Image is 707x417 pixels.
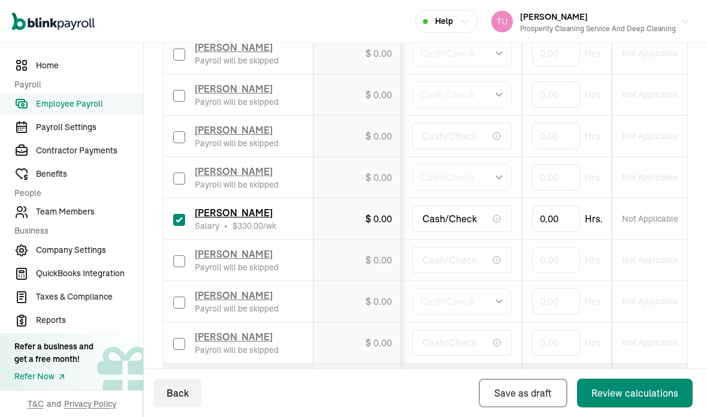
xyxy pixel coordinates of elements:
[532,330,580,356] input: TextInput
[622,295,678,307] span: Not Applicable
[647,359,707,417] iframe: Chat Widget
[36,244,143,256] span: Company Settings
[532,81,580,108] input: TextInput
[195,137,279,149] div: Payroll will be skipped
[373,295,392,307] span: 0.00
[14,370,93,383] a: Refer Now
[585,170,603,185] span: Hrs.
[532,40,580,67] input: TextInput
[365,46,392,61] div: $
[532,247,580,273] input: TextInput
[422,336,477,350] span: Cash/Check
[520,23,676,34] div: Prosperity Cleaning Service and Deep Cleaning
[422,129,477,143] span: Cash/Check
[373,254,392,266] span: 0.00
[36,314,143,327] span: Reports
[195,248,273,260] span: [PERSON_NAME]
[622,89,678,101] span: Not Applicable
[622,254,678,266] span: Not Applicable
[14,340,93,365] div: Refer a business and get a free month!
[422,211,477,226] span: Cash/Check
[622,47,678,59] span: Not Applicable
[365,253,392,267] div: $
[422,253,477,267] span: Cash/Check
[195,289,273,301] span: [PERSON_NAME]
[224,220,228,232] span: •
[494,386,552,400] div: Save as draft
[365,129,392,143] div: $
[195,207,273,219] span: [PERSON_NAME]
[479,379,567,407] button: Save as draft
[36,121,143,134] span: Payroll Settings
[153,379,201,407] button: Back
[195,83,273,95] span: [PERSON_NAME]
[415,10,478,33] button: Help
[365,211,392,226] div: $
[195,96,279,108] div: Payroll will be skipped
[195,41,273,53] span: [PERSON_NAME]
[195,124,273,136] span: [PERSON_NAME]
[622,171,678,183] span: Not Applicable
[532,164,580,191] input: TextInput
[237,220,263,231] span: 330.00
[28,398,44,410] span: T&C
[622,130,678,142] span: Not Applicable
[365,170,392,185] div: $
[195,261,279,273] div: Payroll will be skipped
[622,337,678,349] span: Not Applicable
[622,213,678,225] span: Not Applicable
[232,220,263,231] span: $
[36,59,143,72] span: Home
[12,4,95,39] nav: Global
[373,171,392,183] span: 0.00
[14,187,136,200] span: People
[195,344,279,356] div: Payroll will be skipped
[577,379,693,407] button: Review calculations
[585,336,603,350] span: Hrs.
[195,220,219,232] span: Salary
[585,129,603,143] span: Hrs.
[585,253,603,267] span: Hrs.
[585,294,603,309] span: Hrs.
[373,213,392,225] span: 0.00
[195,179,279,191] div: Payroll will be skipped
[365,87,392,102] div: $
[532,288,580,315] input: TextInput
[195,165,273,177] span: [PERSON_NAME]
[520,11,588,22] span: [PERSON_NAME]
[365,294,392,309] div: $
[591,386,678,400] div: Review calculations
[195,55,279,67] div: Payroll will be skipped
[36,144,143,157] span: Contractor Payments
[36,98,143,110] span: Employee Payroll
[585,87,603,102] span: Hrs.
[532,206,580,232] input: TextInput
[14,78,136,91] span: Payroll
[232,220,276,232] span: /wk
[373,89,392,101] span: 0.00
[64,398,116,410] span: Privacy Policy
[36,267,143,280] span: QuickBooks Integration
[585,211,603,226] span: Hrs.
[36,168,143,180] span: Benefits
[487,7,695,37] button: [PERSON_NAME]Prosperity Cleaning Service and Deep Cleaning
[373,337,392,349] span: 0.00
[36,291,143,303] span: Taxes & Compliance
[36,206,143,218] span: Team Members
[14,225,136,237] span: Business
[532,123,580,149] input: TextInput
[435,15,453,28] span: Help
[195,331,273,343] span: [PERSON_NAME]
[195,303,279,315] div: Payroll will be skipped
[373,130,392,142] span: 0.00
[373,47,392,59] span: 0.00
[365,336,392,350] div: $
[585,46,603,61] span: Hrs.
